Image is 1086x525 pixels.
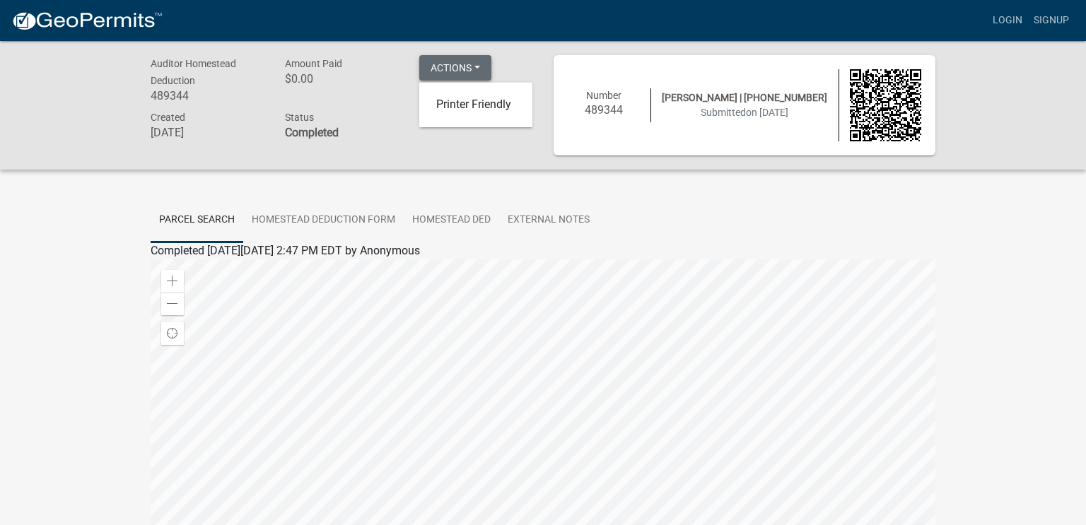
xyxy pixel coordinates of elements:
[151,89,264,102] h6: 489344
[1028,7,1075,34] a: Signup
[662,92,827,103] span: [PERSON_NAME] | [PHONE_NUMBER]
[151,126,264,139] h6: [DATE]
[151,244,420,257] span: Completed [DATE][DATE] 2:47 PM EDT by Anonymous
[586,90,621,101] span: Number
[243,198,404,243] a: Homestead Deduction Form
[419,55,491,81] button: Actions
[285,58,342,69] span: Amount Paid
[850,69,922,141] img: QR code
[285,126,339,139] strong: Completed
[419,83,532,128] div: Actions
[161,322,184,345] div: Find my location
[419,88,532,122] a: Printer Friendly
[499,198,598,243] a: External Notes
[161,293,184,315] div: Zoom out
[404,198,499,243] a: Homestead Ded
[987,7,1028,34] a: Login
[701,107,788,118] span: Submitted on [DATE]
[568,103,640,117] h6: 489344
[151,112,185,123] span: Created
[151,198,243,243] a: Parcel search
[151,58,236,86] span: Auditor Homestead Deduction
[285,72,398,85] h6: $0.00
[285,112,314,123] span: Status
[161,270,184,293] div: Zoom in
